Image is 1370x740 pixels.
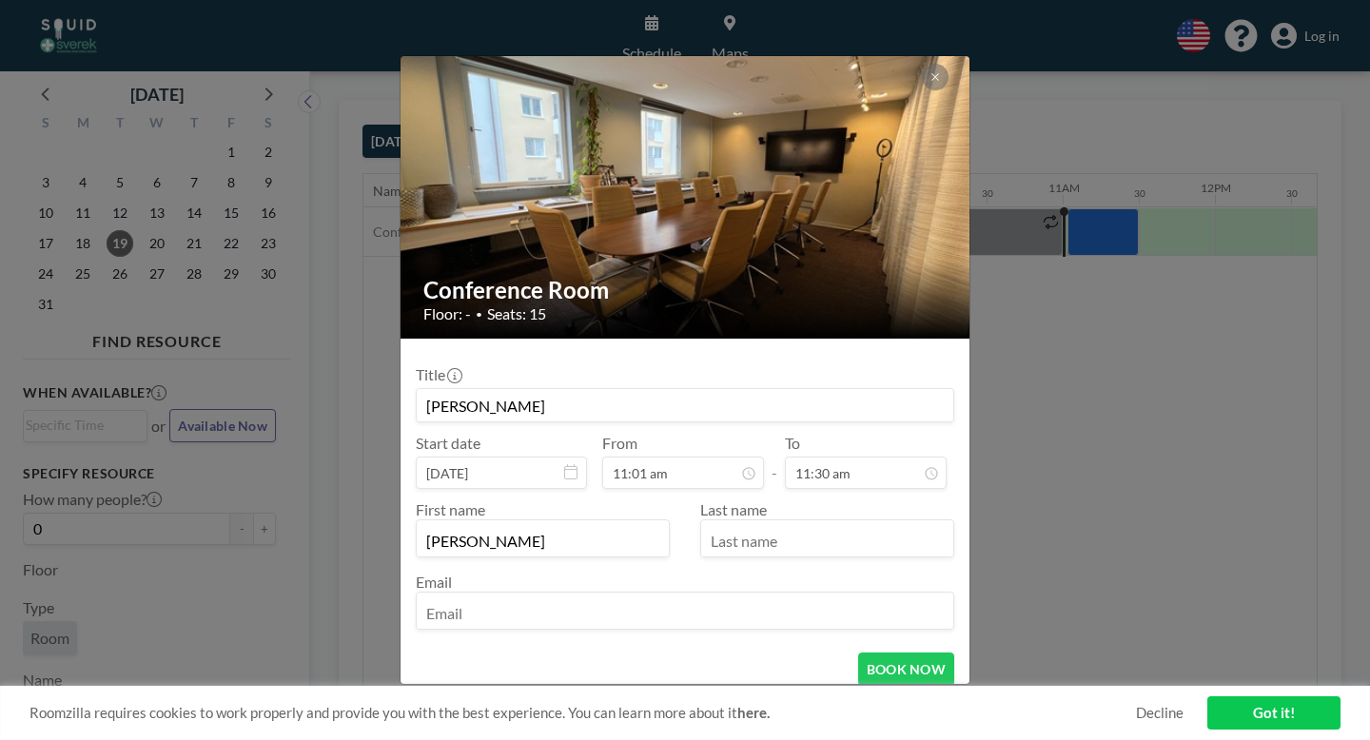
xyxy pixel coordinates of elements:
button: BOOK NOW [858,652,954,686]
span: Roomzilla requires cookies to work properly and provide you with the best experience. You can lea... [29,704,1136,722]
input: Guest reservation [417,389,953,421]
span: Floor: - [423,304,471,323]
span: • [476,307,482,321]
h2: Conference Room [423,276,949,304]
input: Last name [701,524,953,556]
label: Title [416,365,460,384]
label: From [602,434,637,453]
label: Start date [416,434,480,453]
label: To [785,434,800,453]
span: Seats: 15 [487,304,546,323]
label: Last name [700,500,767,518]
a: Got it! [1207,696,1341,730]
input: First name [417,524,669,556]
label: Email [416,573,452,591]
span: - [772,440,777,482]
a: Decline [1136,704,1184,722]
input: Email [417,596,953,629]
label: First name [416,500,485,518]
a: here. [737,704,770,721]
